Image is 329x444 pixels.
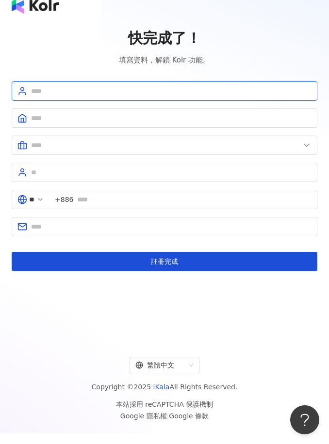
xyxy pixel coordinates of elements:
a: Google 隱私權 [120,412,167,420]
span: 本站採用 reCAPTCHA 保護機制 [116,398,213,422]
span: +886 [55,194,73,205]
span: 填寫資料，解鎖 Kolr 功能。 [119,54,210,66]
iframe: Help Scout Beacon - Open [290,405,319,434]
span: 註冊完成 [151,258,178,265]
a: iKala [153,383,170,391]
a: Google 條款 [169,412,209,420]
span: Copyright © 2025 All Rights Reserved. [92,381,238,393]
div: 繁體中文 [135,357,185,373]
button: 註冊完成 [12,252,317,271]
span: | [167,412,169,420]
span: 快完成了！ [128,28,201,48]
